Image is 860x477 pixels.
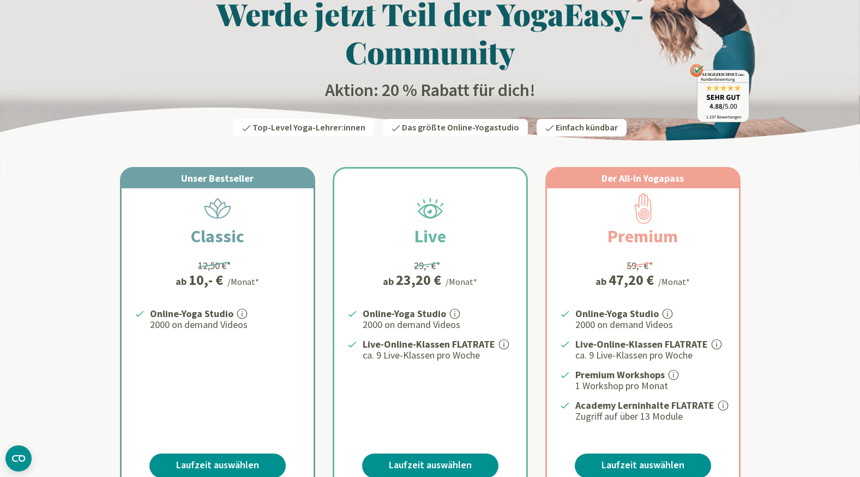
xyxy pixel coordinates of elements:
span: ab [383,274,396,289]
h2: Aktion: 20 % Rabatt für dich! [111,80,749,102]
span: Einfach kündbar [556,122,618,134]
div: /Monat* [227,275,259,288]
p: Zugriff auf über 13 Module [575,410,726,423]
h2: Premium [581,223,704,249]
div: 10,- € [189,273,223,287]
div: 29,- €* [414,258,441,273]
h2: Classic [165,223,270,249]
strong: Online-Yoga Studio [150,307,233,320]
button: CMP-Widget öffnen [5,445,32,472]
p: 1 Workshop pro Monat [575,379,726,392]
div: 59,- €* [627,258,653,273]
img: ausgezeichnet_badge.png [690,64,749,122]
span: Top-Level Yoga-Lehrer:innen [252,122,365,134]
span: Der All-In Yogapass [602,172,684,184]
strong: Live-Online-Klassen FLATRATE [363,338,495,350]
div: 47,20 € [609,273,654,287]
span: Das größte Online-Yogastudio [402,122,519,134]
span: ab [596,274,609,289]
span: Unser Bestseller [181,172,254,184]
strong: Premium Workshops [575,368,665,381]
p: 2000 on demand Videos [150,318,300,331]
div: /Monat* [446,275,477,288]
strong: Online-Yoga Studio [575,307,659,320]
strong: Live-Online-Klassen FLATRATE [575,338,708,350]
div: 23,20 € [396,273,441,287]
p: 2000 on demand Videos [575,318,726,331]
div: 12,50 €* [198,258,231,273]
strong: Academy Lerninhalte FLATRATE [575,399,714,412]
strong: Online-Yoga Studio [363,307,446,320]
p: ca. 9 Live-Klassen pro Woche [575,349,726,362]
span: ab [176,274,189,289]
p: ca. 9 Live-Klassen pro Woche [363,349,513,362]
h2: Live [388,223,472,249]
div: /Monat* [658,275,690,288]
p: 2000 on demand Videos [363,318,513,331]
